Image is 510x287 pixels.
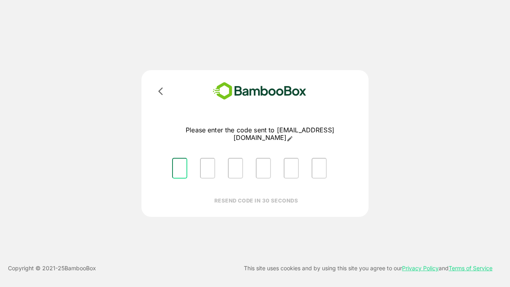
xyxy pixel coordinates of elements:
p: This site uses cookies and by using this site you agree to our and [244,263,492,273]
input: Please enter OTP character 1 [172,158,187,179]
input: Please enter OTP character 4 [256,158,271,179]
input: Please enter OTP character 3 [228,158,243,179]
input: Please enter OTP character 5 [284,158,299,179]
input: Please enter OTP character 6 [312,158,327,179]
input: Please enter OTP character 2 [200,158,215,179]
p: Please enter the code sent to [EMAIL_ADDRESS][DOMAIN_NAME] [166,126,354,142]
img: bamboobox [201,80,318,102]
a: Terms of Service [449,265,492,271]
p: Copyright © 2021- 25 BambooBox [8,263,96,273]
a: Privacy Policy [402,265,439,271]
